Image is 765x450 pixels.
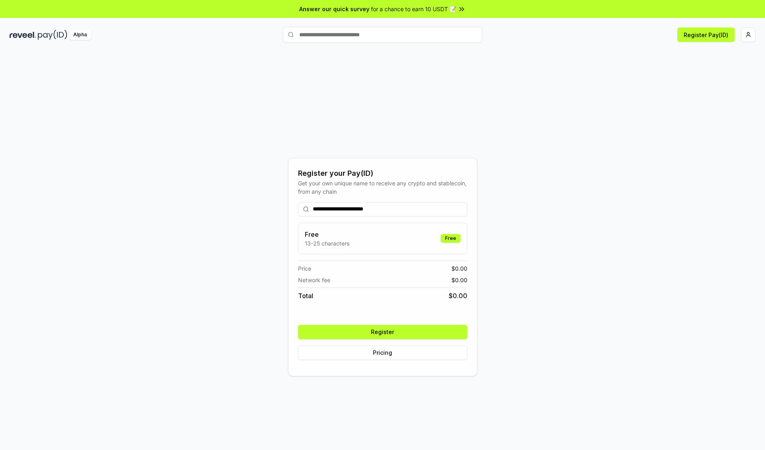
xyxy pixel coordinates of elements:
[305,230,349,239] h3: Free
[298,179,467,196] div: Get your own unique name to receive any crypto and stablecoin, from any chain
[298,291,313,301] span: Total
[38,30,67,40] img: pay_id
[298,264,311,273] span: Price
[677,28,735,42] button: Register Pay(ID)
[441,234,461,243] div: Free
[449,291,467,301] span: $ 0.00
[305,239,349,248] p: 13-25 characters
[298,325,467,339] button: Register
[451,264,467,273] span: $ 0.00
[69,30,91,40] div: Alpha
[299,5,369,13] span: Answer our quick survey
[451,276,467,284] span: $ 0.00
[298,346,467,360] button: Pricing
[298,276,330,284] span: Network fee
[298,168,467,179] div: Register your Pay(ID)
[371,5,456,13] span: for a chance to earn 10 USDT 📝
[10,30,36,40] img: reveel_dark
